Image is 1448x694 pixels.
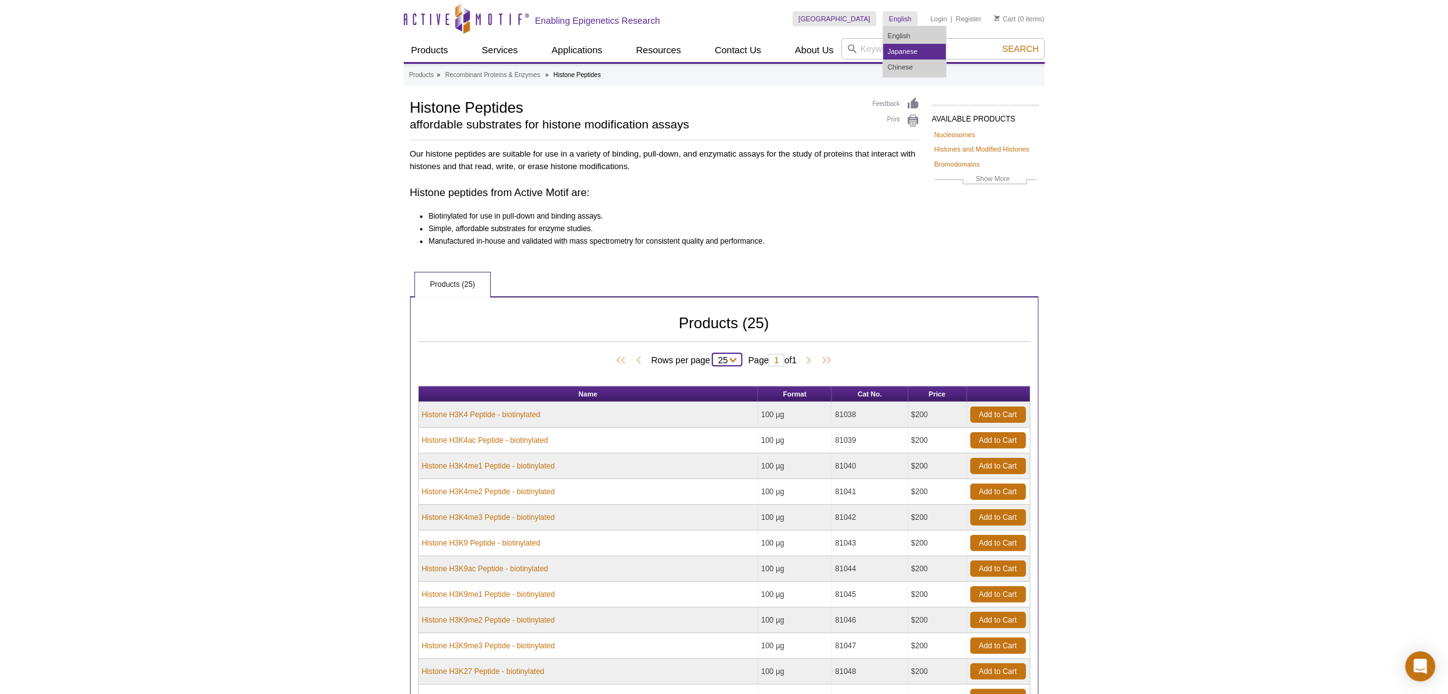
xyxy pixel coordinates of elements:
[553,71,601,78] li: Histone Peptides
[422,537,540,549] a: Histone H3K9 Peptide - biotinylated
[788,38,841,62] a: About Us
[883,28,946,44] a: English
[651,353,742,366] span: Rows per page:
[994,15,1000,21] img: Your Cart
[883,60,946,75] a: Chinese
[908,386,967,402] th: Price
[970,535,1026,551] a: Add to Cart
[545,71,549,78] li: »
[437,71,441,78] li: »
[832,531,908,556] td: 81043
[422,640,555,651] a: Histone H3K9me3 Peptide - biotinylated
[410,148,920,173] p: Our histone peptides are suitable for use in a variety of binding, pull-down, and enzymatic assay...
[970,432,1026,448] a: Add to Cart
[935,143,1030,155] a: Histones and Modified Histones
[758,659,832,685] td: 100 µg
[956,14,982,23] a: Register
[970,484,1026,500] a: Add to Cart
[908,453,967,479] td: $200
[935,173,1036,187] a: Show More
[832,479,908,505] td: 81041
[410,119,860,130] h2: affordable substrates for histone modification assays
[873,114,920,128] a: Print
[758,608,832,633] td: 100 µg
[758,582,832,608] td: 100 µg
[908,659,967,685] td: $200
[707,38,769,62] a: Contact Us
[935,158,980,170] a: Bromodomains
[614,355,632,367] span: First Page
[908,556,967,582] td: $200
[758,556,832,582] td: 100 µg
[908,633,967,659] td: $200
[632,355,645,367] span: Previous Page
[544,38,610,62] a: Applications
[908,402,967,428] td: $200
[629,38,689,62] a: Resources
[951,11,953,26] li: |
[832,505,908,531] td: 81042
[908,479,967,505] td: $200
[422,486,555,497] a: Histone H3K4me2 Peptide - biotinylated
[758,386,832,402] th: Format
[832,582,908,608] td: 81045
[758,479,832,505] td: 100 µg
[883,11,918,26] a: English
[758,531,832,556] td: 100 µg
[410,97,860,116] h1: Histone Peptides
[908,531,967,556] td: $200
[422,666,545,677] a: Histone H3K27 Peptide - biotinylated
[832,386,908,402] th: Cat No.
[999,43,1042,54] button: Search
[970,663,1026,680] a: Add to Cart
[758,505,832,531] td: 100 µg
[758,633,832,659] td: 100 µg
[404,38,456,62] a: Products
[803,355,816,367] span: Next Page
[410,185,920,200] h3: Histone peptides from Active Motif are:
[994,14,1016,23] a: Cart
[832,453,908,479] td: 81040
[758,428,832,453] td: 100 µg
[994,11,1045,26] li: (0 items)
[908,608,967,633] td: $200
[832,608,908,633] td: 81046
[422,614,555,626] a: Histone H3K9me2 Peptide - biotinylated
[793,11,877,26] a: [GEOGRAPHIC_DATA]
[422,563,548,574] a: Histone H3K9ac Peptide - biotinylated
[1002,44,1039,54] span: Search
[422,589,555,600] a: Histone H3K9me1 Peptide - biotinylated
[970,407,1026,423] a: Add to Cart
[422,409,540,420] a: Histone H3K4 Peptide - biotinylated
[415,272,490,298] a: Products (25)
[409,70,434,81] a: Products
[935,129,975,140] a: Nucleosomes
[970,458,1026,474] a: Add to Cart
[832,633,908,659] td: 81047
[832,428,908,453] td: 81039
[816,355,834,367] span: Last Page
[792,355,797,365] span: 1
[970,638,1026,654] a: Add to Cart
[445,70,540,81] a: Recombinant Proteins & Enzymes
[758,453,832,479] td: 100 µg
[422,435,548,446] a: Histone H3K4ac Peptide - biotinylated
[422,512,555,523] a: Histone H3K4me3 Peptide - biotinylated
[832,402,908,428] td: 81038
[429,235,908,247] li: Manufactured in-house and validated with mass spectrometry for consistent quality and performance.
[429,222,908,235] li: Simple, affordable substrates for enzyme studies.
[908,428,967,453] td: $200
[932,105,1039,127] h2: AVAILABLE PRODUCTS
[535,15,660,26] h2: Enabling Epigenetics Research
[883,44,946,60] a: Japanese
[758,402,832,428] td: 100 µg
[475,38,526,62] a: Services
[832,659,908,685] td: 81048
[930,14,947,23] a: Login
[908,582,967,608] td: $200
[970,612,1026,628] a: Add to Cart
[873,97,920,111] a: Feedback
[418,318,1030,342] h2: Products (25)
[841,38,1045,60] input: Keyword, Cat. No.
[970,561,1026,577] a: Add to Cart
